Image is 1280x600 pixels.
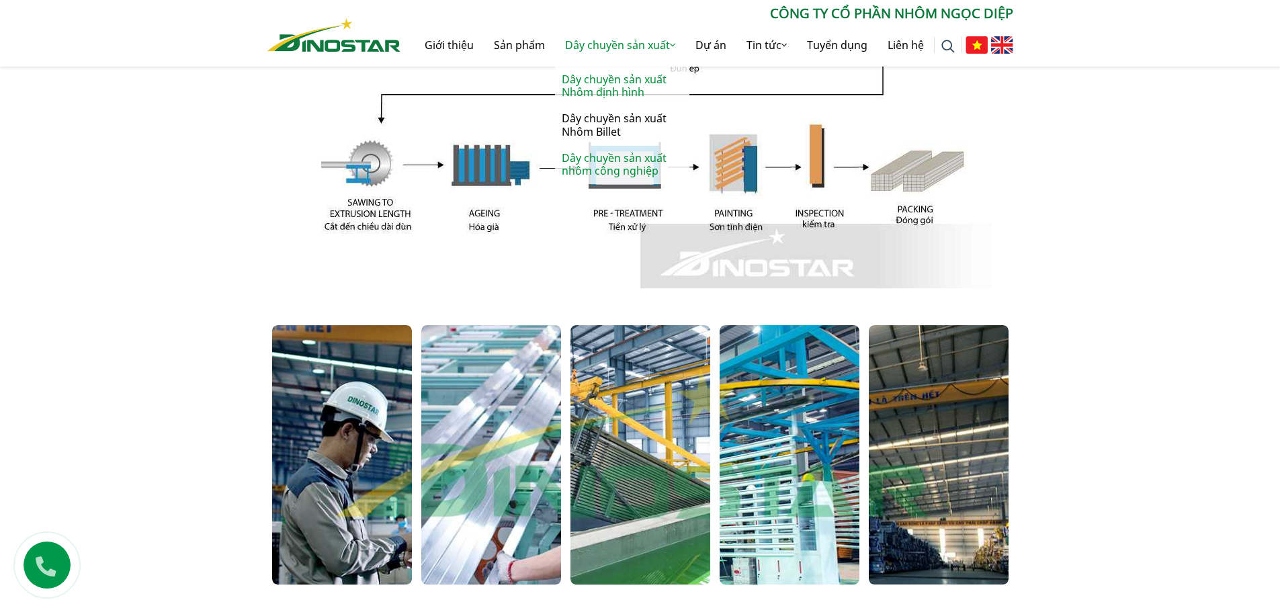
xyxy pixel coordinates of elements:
[966,36,988,54] img: Tiếng Việt
[400,3,1013,24] p: CÔNG TY CỔ PHẦN NHÔM NGỌC DIỆP
[484,24,555,67] a: Sản phẩm
[797,24,878,67] a: Tuyển dụng
[267,18,400,52] img: Nhôm Dinostar
[555,105,689,144] a: Dây chuyền sản xuất Nhôm Billet
[878,24,934,67] a: Liên hệ
[736,24,797,67] a: Tin tức
[555,24,685,67] a: Dây chuyền sản xuất
[415,24,484,67] a: Giới thiệu
[685,24,736,67] a: Dự án
[555,145,689,184] a: Dây chuyền sản xuất nhôm công nghiệp
[941,40,955,53] img: search
[555,67,689,105] a: Dây chuyền sản xuất Nhôm định hình
[991,36,1013,54] img: English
